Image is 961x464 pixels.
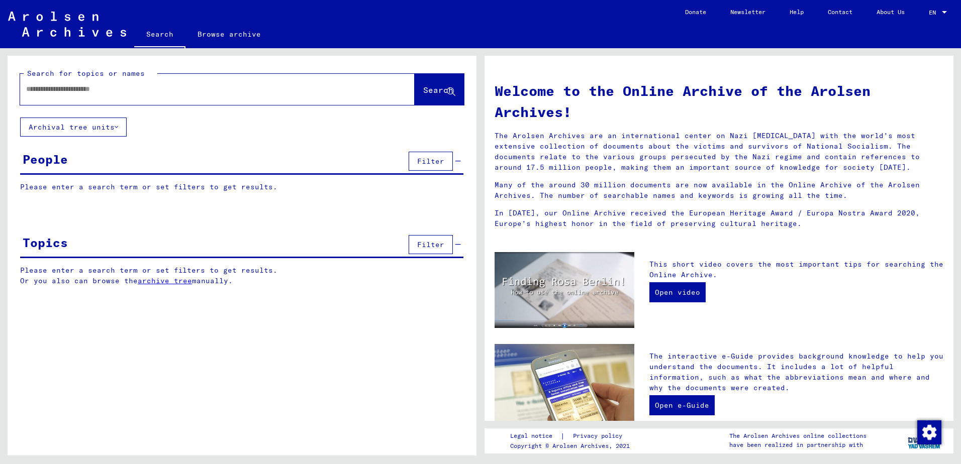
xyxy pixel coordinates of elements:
[495,344,634,437] img: eguide.jpg
[729,440,867,449] p: have been realized in partnership with
[495,80,943,123] h1: Welcome to the Online Archive of the Arolsen Archives!
[23,150,68,168] div: People
[729,431,867,440] p: The Arolsen Archives online collections
[20,265,464,286] p: Please enter a search term or set filters to get results. Or you also can browse the manually.
[8,12,126,37] img: Arolsen_neg.svg
[495,208,943,229] p: In [DATE], our Online Archive received the European Heritage Award / Europa Nostra Award 2020, Eu...
[134,22,185,48] a: Search
[417,240,444,249] span: Filter
[417,157,444,166] span: Filter
[20,182,463,192] p: Please enter a search term or set filters to get results.
[495,180,943,201] p: Many of the around 30 million documents are now available in the Online Archive of the Arolsen Ar...
[409,235,453,254] button: Filter
[495,252,634,328] img: video.jpg
[185,22,273,46] a: Browse archive
[510,431,634,441] div: |
[649,395,715,415] a: Open e-Guide
[20,118,127,137] button: Archival tree units
[27,69,145,78] mat-label: Search for topics or names
[917,420,941,444] img: Change consent
[495,131,943,173] p: The Arolsen Archives are an international center on Nazi [MEDICAL_DATA] with the world’s most ext...
[415,74,464,105] button: Search
[649,351,943,393] p: The interactive e-Guide provides background knowledge to help you understand the documents. It in...
[649,282,706,302] a: Open video
[409,152,453,171] button: Filter
[906,428,943,453] img: yv_logo.png
[23,234,68,252] div: Topics
[510,431,560,441] a: Legal notice
[138,276,192,285] a: archive tree
[649,259,943,280] p: This short video covers the most important tips for searching the Online Archive.
[510,441,634,450] p: Copyright © Arolsen Archives, 2021
[565,431,634,441] a: Privacy policy
[423,85,453,95] span: Search
[929,9,940,16] span: EN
